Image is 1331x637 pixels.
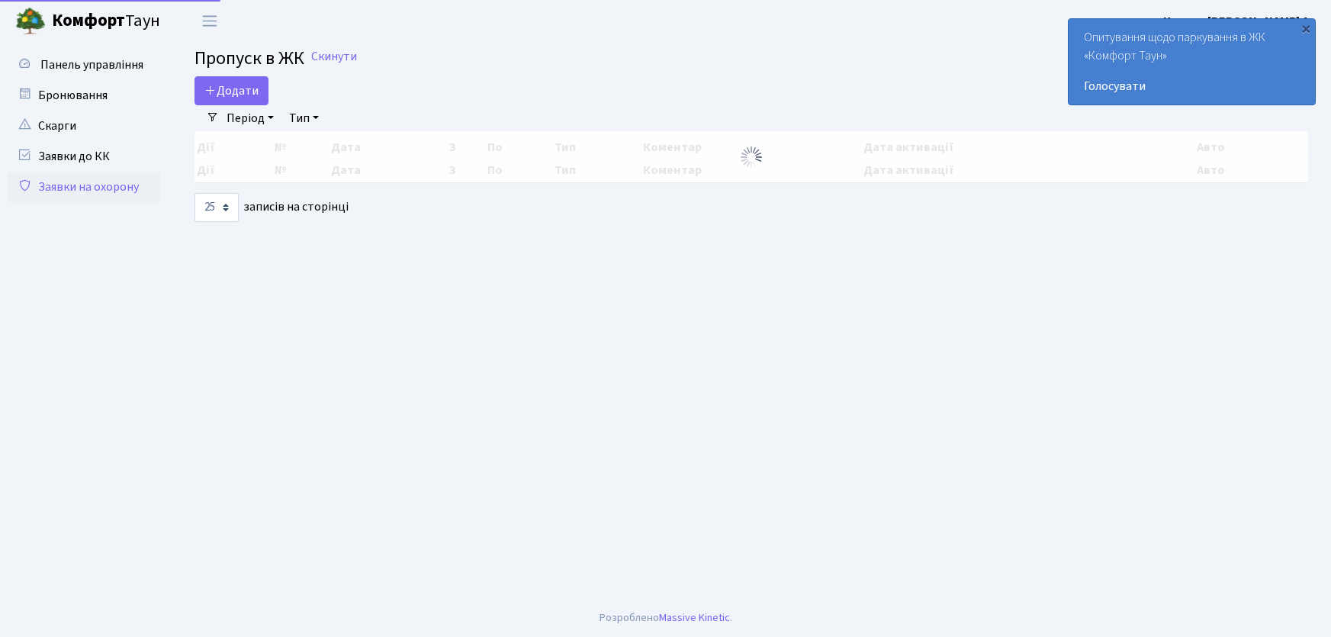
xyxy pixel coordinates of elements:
img: logo.png [15,6,46,37]
button: Переключити навігацію [191,8,229,34]
div: × [1298,21,1313,36]
a: Панель управління [8,50,160,80]
a: Додати [195,76,268,105]
select: записів на сторінці [195,193,239,222]
span: Пропуск в ЖК [195,45,304,72]
a: Період [220,105,280,131]
a: Massive Kinetic [659,610,730,626]
span: Панель управління [40,56,143,73]
a: Скарги [8,111,160,141]
img: Обробка... [739,145,764,169]
a: Бронювання [8,80,160,111]
div: Розроблено . [600,610,732,626]
span: Додати [204,82,259,99]
div: Опитування щодо паркування в ЖК «Комфорт Таун» [1069,19,1315,105]
a: Цитрус [PERSON_NAME] А. [1163,12,1313,31]
a: Тип [283,105,325,131]
a: Заявки на охорону [8,172,160,202]
span: Таун [52,8,160,34]
b: Цитрус [PERSON_NAME] А. [1163,13,1313,30]
b: Комфорт [52,8,125,33]
a: Скинути [311,50,357,64]
a: Голосувати [1084,77,1300,95]
a: Заявки до КК [8,141,160,172]
label: записів на сторінці [195,193,349,222]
